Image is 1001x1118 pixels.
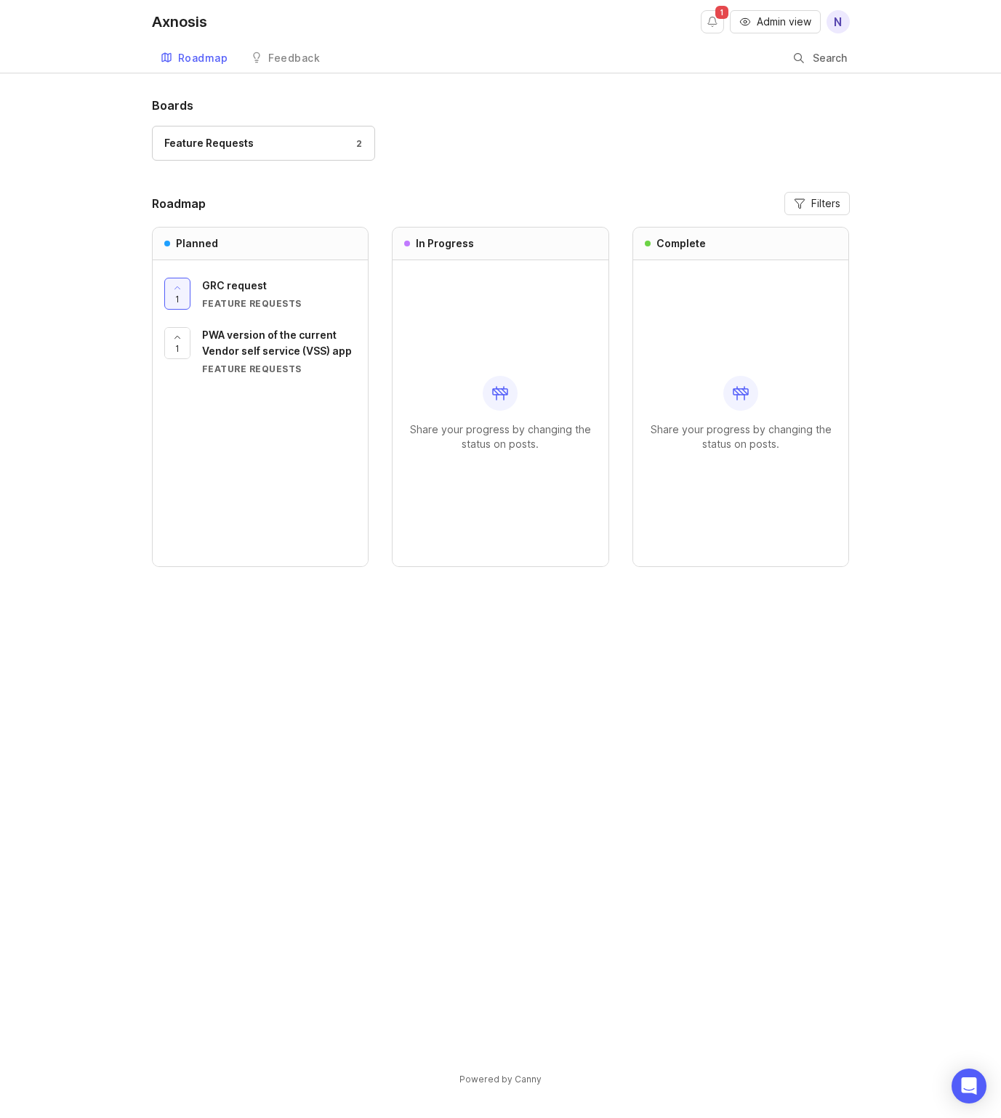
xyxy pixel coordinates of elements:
[757,15,811,29] span: Admin view
[202,279,267,291] span: GRC request
[164,135,254,151] div: Feature Requests
[715,6,728,19] span: 1
[416,236,474,251] h3: In Progress
[811,196,840,211] span: Filters
[178,53,228,63] div: Roadmap
[645,422,837,451] p: Share your progress by changing the status on posts.
[152,15,207,29] div: Axnosis
[176,236,218,251] h3: Planned
[242,44,329,73] a: Feedback
[827,10,850,33] button: N
[952,1069,986,1103] div: Open Intercom Messenger
[268,53,320,63] div: Feedback
[656,236,706,251] h3: Complete
[784,192,850,215] button: Filters
[175,293,180,305] span: 1
[202,327,357,375] a: PWA version of the current Vendor self service (VSS) appFeature Requests
[202,278,357,310] a: GRC requestFeature Requests
[202,363,357,375] div: Feature Requests
[701,10,724,33] button: Notifications
[834,13,842,31] span: N
[164,327,190,359] button: 1
[404,422,597,451] p: Share your progress by changing the status on posts.
[164,278,190,310] button: 1
[175,342,180,355] span: 1
[152,126,375,161] a: Feature Requests2
[202,297,357,310] div: Feature Requests
[202,329,352,357] span: PWA version of the current Vendor self service (VSS) app
[152,97,850,114] h1: Boards
[730,10,821,33] button: Admin view
[349,137,363,150] div: 2
[152,195,206,212] h2: Roadmap
[457,1071,544,1087] a: Powered by Canny
[152,44,237,73] a: Roadmap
